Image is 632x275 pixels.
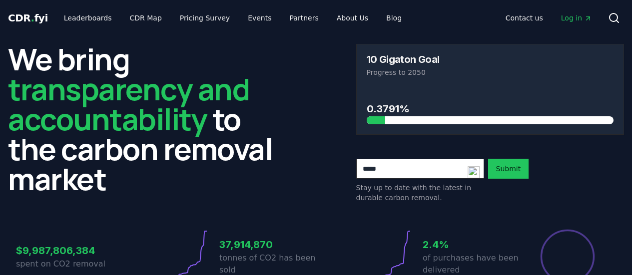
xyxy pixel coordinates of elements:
[329,9,376,27] a: About Us
[356,183,484,203] p: Stay up to date with the latest in durable carbon removal.
[172,9,238,27] a: Pricing Survey
[122,9,170,27] a: CDR Map
[219,237,316,252] h3: 37,914,870
[8,11,48,25] a: CDR.fyi
[56,9,410,27] nav: Main
[367,67,614,77] p: Progress to 2050
[367,54,440,64] h3: 10 Gigaton Goal
[378,9,410,27] a: Blog
[8,68,249,139] span: transparency and accountability
[498,9,600,27] nav: Main
[468,166,480,178] img: npw-badge-icon-locked.svg
[16,243,113,258] h3: $9,987,806,384
[488,159,529,179] button: Submit
[31,12,34,24] span: .
[423,237,520,252] h3: 2.4%
[8,12,48,24] span: CDR fyi
[8,44,276,194] h2: We bring to the carbon removal market
[367,101,614,116] h3: 0.3791%
[282,9,327,27] a: Partners
[56,9,120,27] a: Leaderboards
[240,9,279,27] a: Events
[553,9,600,27] a: Log in
[498,9,551,27] a: Contact us
[561,13,592,23] span: Log in
[16,258,113,270] p: spent on CO2 removal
